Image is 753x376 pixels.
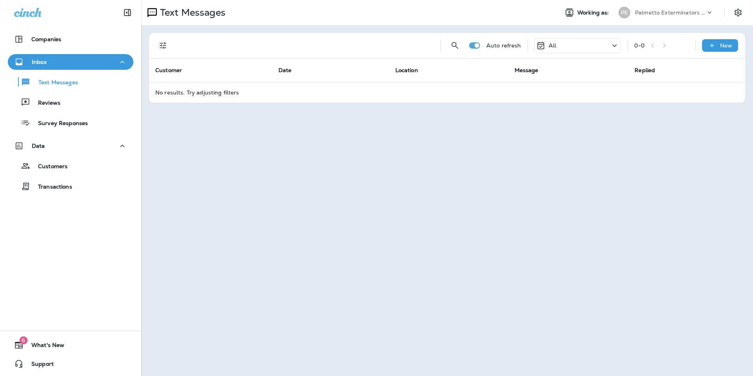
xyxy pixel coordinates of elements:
span: Support [24,361,54,370]
button: Transactions [8,178,133,194]
span: Message [515,67,538,74]
button: Support [8,356,133,372]
button: Search Messages [447,38,463,53]
p: Transactions [30,183,72,191]
button: Settings [731,5,745,20]
p: New [720,42,732,49]
button: Survey Responses [8,114,133,131]
td: No results. Try adjusting filters [149,82,745,103]
p: Customers [30,163,67,171]
button: Companies [8,31,133,47]
div: PE [618,7,630,18]
span: Replied [635,67,655,74]
p: Text Messages [157,7,226,18]
p: Inbox [32,59,47,65]
button: Filters [155,38,171,53]
button: Inbox [8,54,133,70]
button: Text Messages [8,74,133,90]
p: Auto refresh [486,42,521,49]
p: Palmetto Exterminators LLC [635,9,706,16]
span: Working as: [577,9,611,16]
span: Location [395,67,418,74]
span: What's New [24,342,64,351]
p: Data [32,143,45,149]
p: Survey Responses [30,120,88,127]
p: Reviews [30,100,60,107]
span: 6 [19,336,27,344]
p: All [549,42,556,49]
button: 6What's New [8,337,133,353]
button: Customers [8,158,133,174]
div: 0 - 0 [634,42,645,49]
button: Reviews [8,94,133,111]
p: Text Messages [31,79,78,87]
span: Date [278,67,292,74]
p: Companies [31,36,61,42]
span: Customer [155,67,182,74]
button: Collapse Sidebar [116,5,138,20]
button: Data [8,138,133,154]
